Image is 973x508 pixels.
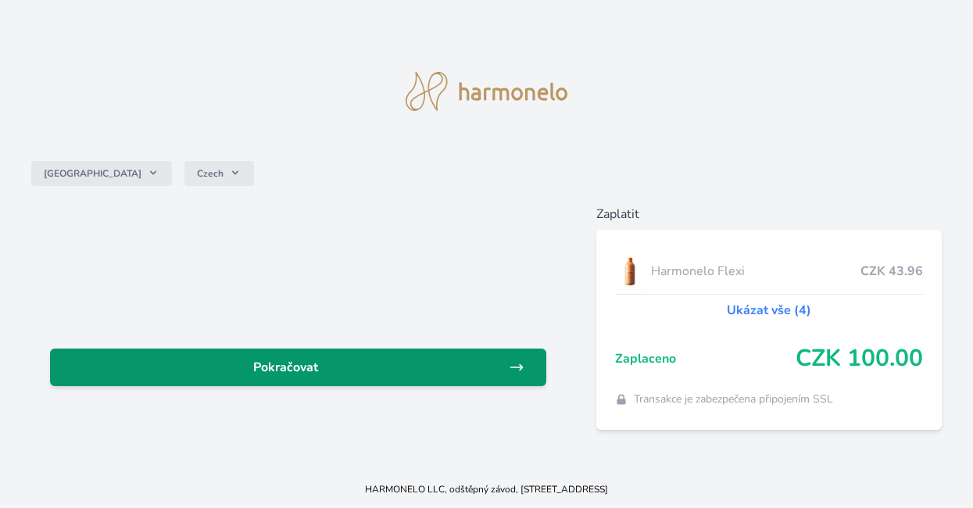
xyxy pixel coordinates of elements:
span: Transakce je zabezpečena připojením SSL [634,392,833,407]
span: Zaplaceno [615,349,796,368]
a: Pokračovat [50,349,546,386]
span: CZK 43.96 [860,262,923,281]
a: Ukázat vše (4) [727,301,811,320]
span: [GEOGRAPHIC_DATA] [44,167,141,180]
span: Czech [197,167,224,180]
h6: Zaplatit [596,205,942,224]
img: CLEAN_FLEXI_se_stinem_x-hi_(1)-lo.jpg [615,252,645,291]
img: logo.svg [406,72,568,111]
span: CZK 100.00 [796,345,923,373]
span: Harmonelo Flexi [651,262,860,281]
span: Pokračovat [63,358,509,377]
button: Czech [184,161,254,186]
button: [GEOGRAPHIC_DATA] [31,161,172,186]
